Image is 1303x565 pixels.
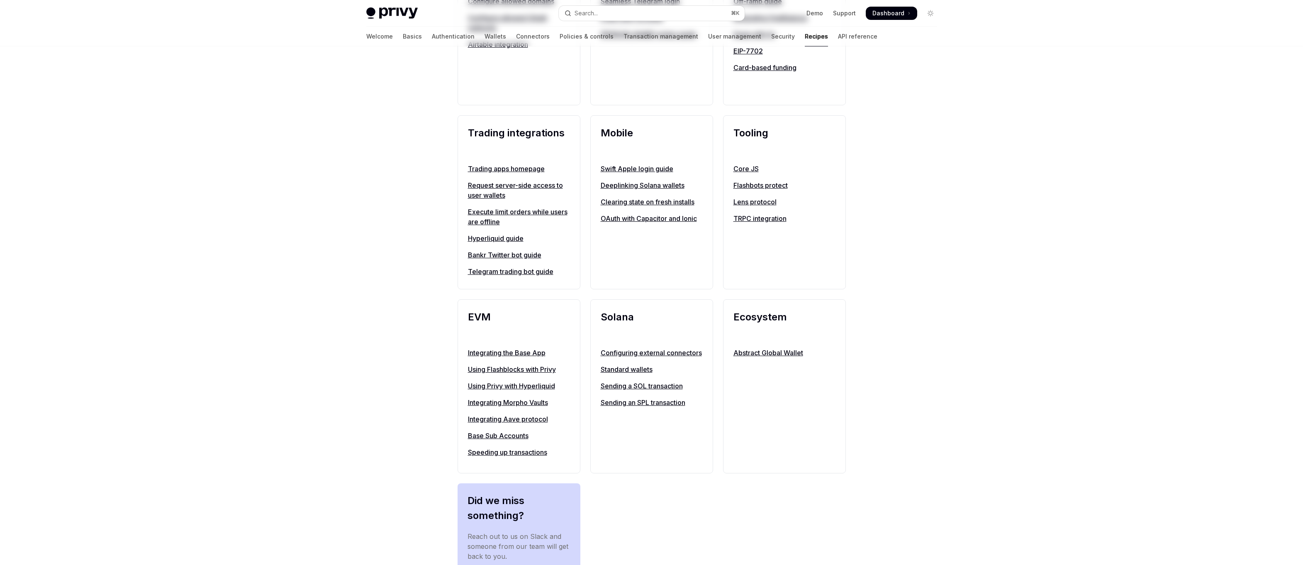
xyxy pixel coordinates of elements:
h2: Solana [601,310,703,339]
a: Connectors [516,27,550,46]
a: Using Flashblocks with Privy [468,364,570,374]
a: Support [833,9,856,17]
a: Lens protocol [733,197,835,207]
a: Base Sub Accounts [468,431,570,441]
span: Dashboard [872,9,904,17]
a: Dashboard [866,7,917,20]
a: Sending an SPL transaction [601,398,703,407]
a: Wallets [485,27,506,46]
a: Transaction management [623,27,698,46]
a: Integrating Morpho Vaults [468,398,570,407]
a: Swift Apple login guide [601,164,703,174]
a: Integrating the Base App [468,348,570,358]
a: Flashbots protect [733,180,835,190]
button: Toggle dark mode [924,7,937,20]
h2: Trading integrations [468,126,570,155]
a: Execute limit orders while users are offline [468,207,570,227]
a: Policies & controls [560,27,614,46]
button: Open search [559,6,745,21]
h2: Tooling [733,126,835,155]
a: Core JS [733,164,835,174]
a: Card-based funding [733,63,835,73]
h2: Ecosystem [733,310,835,339]
a: Configuring external connectors [601,348,703,358]
a: Abstract Global Wallet [733,348,835,358]
a: Integrating Aave protocol [468,414,570,424]
a: Clearing state on fresh installs [601,197,703,207]
a: Demo [806,9,823,17]
img: light logo [366,7,418,19]
h2: EVM [468,310,570,339]
a: EIP-7702 [733,46,835,56]
a: Hyperliquid guide [468,233,570,243]
div: Search... [575,8,598,18]
a: Recipes [805,27,828,46]
a: Basics [403,27,422,46]
a: API reference [838,27,877,46]
a: TRPC integration [733,213,835,223]
a: Security [771,27,795,46]
a: Deeplinking Solana wallets [601,180,703,190]
a: Speeding up transactions [468,447,570,457]
a: User management [708,27,761,46]
a: Standard wallets [601,364,703,374]
a: Request server-side access to user wallets [468,180,570,200]
a: Using Privy with Hyperliquid [468,381,570,391]
a: Sending a SOL transaction [601,381,703,391]
a: Authentication [432,27,475,46]
span: ⌘ K [731,10,740,17]
a: OAuth with Capacitor and Ionic [601,213,703,223]
h2: Mobile [601,126,703,155]
h2: Did we miss something? [468,493,570,523]
a: Telegram trading bot guide [468,267,570,276]
a: Trading apps homepage [468,164,570,174]
a: Welcome [366,27,393,46]
a: Bankr Twitter bot guide [468,250,570,260]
